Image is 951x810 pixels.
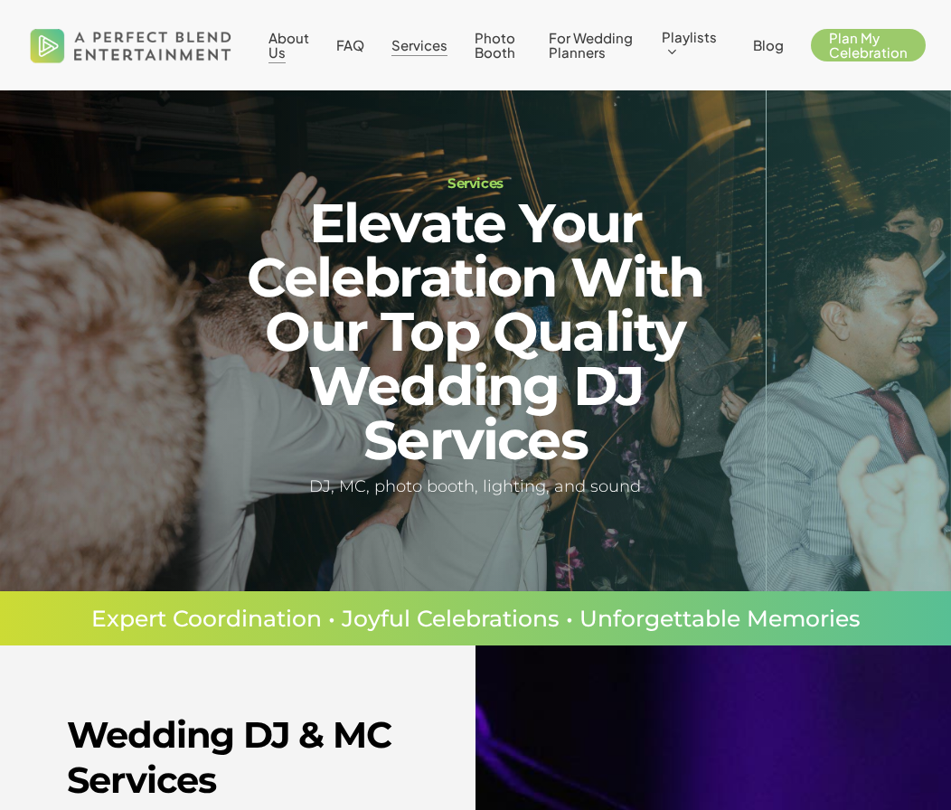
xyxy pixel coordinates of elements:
[475,31,522,60] a: Photo Booth
[391,38,447,52] a: Services
[268,29,309,61] span: About Us
[202,196,749,467] h2: Elevate Your Celebration With Our Top Quality Wedding DJ Services
[549,29,633,61] span: For Wedding Planners
[54,607,897,630] p: Expert Coordination • Joyful Celebrations • Unforgettable Memories
[753,36,784,53] span: Blog
[336,38,364,52] a: FAQ
[202,176,749,190] h1: Services
[753,38,784,52] a: Blog
[549,31,635,60] a: For Wedding Planners
[25,13,237,78] img: A Perfect Blend Entertainment
[829,29,908,61] span: Plan My Celebration
[391,36,447,53] span: Services
[475,29,515,61] span: Photo Booth
[67,712,410,803] h2: Wedding DJ & MC Services
[811,31,926,60] a: Plan My Celebration
[202,474,749,500] h5: DJ, MC, photo booth, lighting, and sound
[268,31,309,60] a: About Us
[662,28,717,45] span: Playlists
[336,36,364,53] span: FAQ
[662,30,726,61] a: Playlists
